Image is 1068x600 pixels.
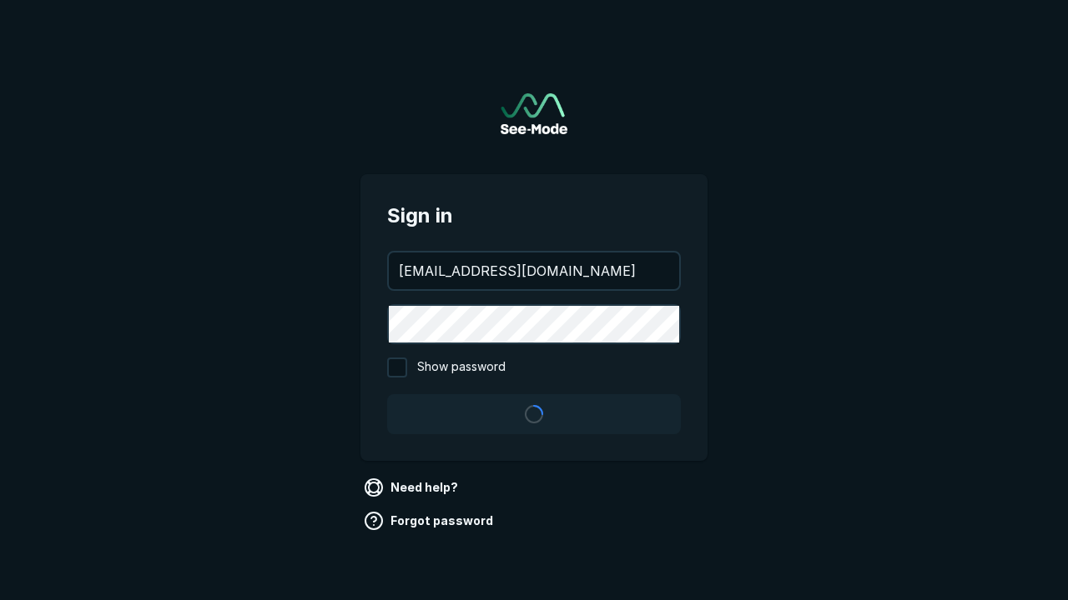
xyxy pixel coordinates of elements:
a: Need help? [360,474,465,501]
a: Go to sign in [501,93,567,134]
a: Forgot password [360,507,500,534]
input: your@email.com [389,252,679,289]
span: Show password [417,357,506,377]
span: Sign in [387,201,681,231]
img: See-Mode Logo [501,93,567,134]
